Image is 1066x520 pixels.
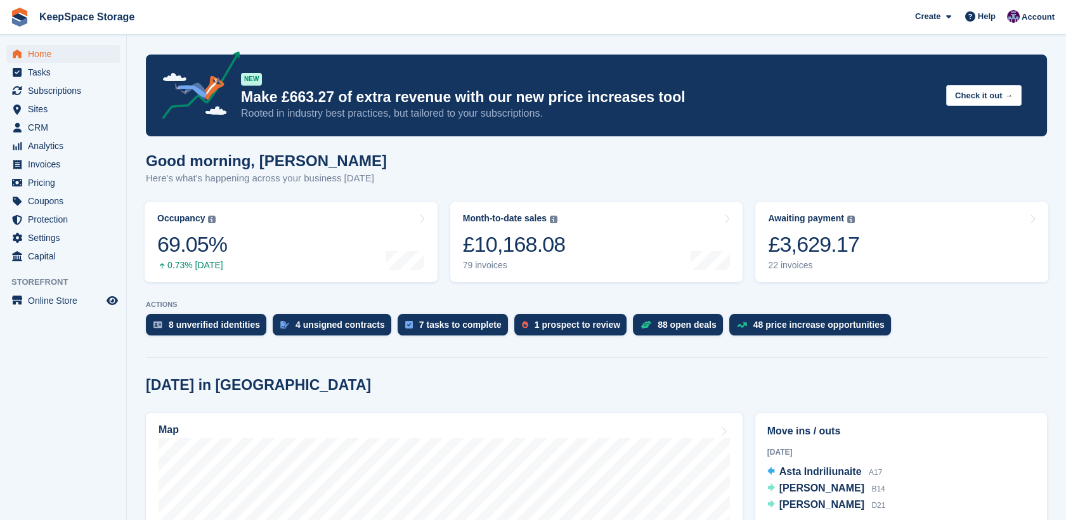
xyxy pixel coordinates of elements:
span: Protection [28,211,104,228]
a: 1 prospect to review [514,314,633,342]
h1: Good morning, [PERSON_NAME] [146,152,387,169]
span: Create [915,10,940,23]
span: Account [1022,11,1055,23]
a: [PERSON_NAME] B14 [767,481,885,497]
span: [PERSON_NAME] [779,499,864,510]
a: [PERSON_NAME] D21 [767,497,886,514]
span: Coupons [28,192,104,210]
div: 69.05% [157,231,227,257]
img: icon-info-grey-7440780725fd019a000dd9b08b2336e03edf1995a4989e88bcd33f0948082b44.svg [847,216,855,223]
a: menu [6,119,120,136]
a: menu [6,192,120,210]
img: price_increase_opportunities-93ffe204e8149a01c8c9dc8f82e8f89637d9d84a8eef4429ea346261dce0b2c0.svg [737,322,747,328]
span: Sites [28,100,104,118]
div: 8 unverified identities [169,320,260,330]
span: D21 [871,501,885,510]
a: menu [6,155,120,173]
a: KeepSpace Storage [34,6,140,27]
p: Here's what's happening across your business [DATE] [146,171,387,186]
span: [PERSON_NAME] [779,483,864,493]
span: Tasks [28,63,104,81]
img: stora-icon-8386f47178a22dfd0bd8f6a31ec36ba5ce8667c1dd55bd0f319d3a0aa187defe.svg [10,8,29,27]
span: B14 [871,484,885,493]
span: Online Store [28,292,104,309]
a: 4 unsigned contracts [273,314,398,342]
span: Capital [28,247,104,265]
span: Invoices [28,155,104,173]
img: deal-1b604bf984904fb50ccaf53a9ad4b4a5d6e5aea283cecdc64d6e3604feb123c2.svg [640,320,651,329]
a: menu [6,229,120,247]
span: Subscriptions [28,82,104,100]
a: menu [6,211,120,228]
a: menu [6,247,120,265]
a: menu [6,137,120,155]
a: menu [6,292,120,309]
a: Preview store [105,293,120,308]
img: prospect-51fa495bee0391a8d652442698ab0144808aea92771e9ea1ae160a38d050c398.svg [522,321,528,328]
img: price-adjustments-announcement-icon-8257ccfd72463d97f412b2fc003d46551f7dbcb40ab6d574587a9cd5c0d94... [152,51,240,124]
a: menu [6,174,120,192]
div: 48 price increase opportunities [753,320,885,330]
a: 48 price increase opportunities [729,314,897,342]
p: Rooted in industry best practices, but tailored to your subscriptions. [241,107,936,120]
a: 8 unverified identities [146,314,273,342]
a: menu [6,45,120,63]
h2: [DATE] in [GEOGRAPHIC_DATA] [146,377,371,394]
span: Home [28,45,104,63]
span: Asta Indriliunaite [779,466,862,477]
div: 7 tasks to complete [419,320,502,330]
a: 88 open deals [633,314,729,342]
div: 22 invoices [768,260,859,271]
span: Analytics [28,137,104,155]
span: CRM [28,119,104,136]
img: icon-info-grey-7440780725fd019a000dd9b08b2336e03edf1995a4989e88bcd33f0948082b44.svg [550,216,557,223]
span: Help [978,10,996,23]
p: Make £663.27 of extra revenue with our new price increases tool [241,88,936,107]
div: £10,168.08 [463,231,566,257]
a: Awaiting payment £3,629.17 22 invoices [755,202,1048,282]
div: 0.73% [DATE] [157,260,227,271]
img: task-75834270c22a3079a89374b754ae025e5fb1db73e45f91037f5363f120a921f8.svg [405,321,413,328]
a: Asta Indriliunaite A17 [767,464,883,481]
div: Occupancy [157,213,205,224]
a: menu [6,100,120,118]
span: Settings [28,229,104,247]
a: Occupancy 69.05% 0.73% [DATE] [145,202,438,282]
h2: Move ins / outs [767,424,1035,439]
img: icon-info-grey-7440780725fd019a000dd9b08b2336e03edf1995a4989e88bcd33f0948082b44.svg [208,216,216,223]
div: [DATE] [767,446,1035,458]
div: 88 open deals [658,320,717,330]
span: Pricing [28,174,104,192]
a: menu [6,82,120,100]
img: Charlotte Jobling [1007,10,1020,23]
p: ACTIONS [146,301,1047,309]
img: contract_signature_icon-13c848040528278c33f63329250d36e43548de30e8caae1d1a13099fd9432cc5.svg [280,321,289,328]
a: menu [6,63,120,81]
button: Check it out → [946,85,1022,106]
div: 4 unsigned contracts [296,320,385,330]
div: £3,629.17 [768,231,859,257]
div: Month-to-date sales [463,213,547,224]
a: Month-to-date sales £10,168.08 79 invoices [450,202,743,282]
img: verify_identity-adf6edd0f0f0b5bbfe63781bf79b02c33cf7c696d77639b501bdc392416b5a36.svg [153,321,162,328]
span: Storefront [11,276,126,289]
span: A17 [869,468,882,477]
div: NEW [241,73,262,86]
h2: Map [159,424,179,436]
a: 7 tasks to complete [398,314,514,342]
div: 79 invoices [463,260,566,271]
div: Awaiting payment [768,213,844,224]
div: 1 prospect to review [535,320,620,330]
